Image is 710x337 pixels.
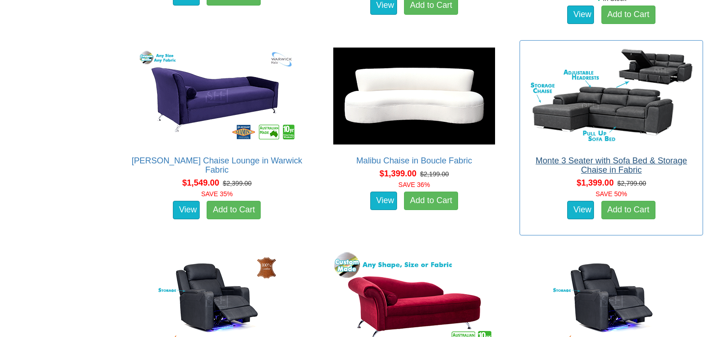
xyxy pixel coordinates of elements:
[601,201,655,219] a: Add to Cart
[567,201,594,219] a: View
[404,192,458,210] a: Add to Cart
[528,45,695,147] img: Monte 3 Seater with Sofa Bed & Storage Chaise in Fabric
[617,180,646,187] del: $2,799.00
[567,6,594,24] a: View
[331,45,497,147] img: Malibu Chaise in Boucle Fabric
[601,6,655,24] a: Add to Cart
[356,156,472,165] a: Malibu Chaise in Boucle Fabric
[398,181,430,188] font: SAVE 36%
[223,180,251,187] del: $2,399.00
[420,170,449,178] del: $2,199.00
[596,190,627,198] font: SAVE 50%
[132,156,302,175] a: [PERSON_NAME] Chaise Lounge in Warwick Fabric
[173,201,200,219] a: View
[370,192,397,210] a: View
[134,45,300,147] img: Romeo Chaise Lounge in Warwick Fabric
[536,156,687,175] a: Monte 3 Seater with Sofa Bed & Storage Chaise in Fabric
[201,190,233,198] font: SAVE 35%
[182,178,219,187] span: $1,549.00
[577,178,614,187] span: $1,399.00
[207,201,261,219] a: Add to Cart
[379,169,416,178] span: $1,399.00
